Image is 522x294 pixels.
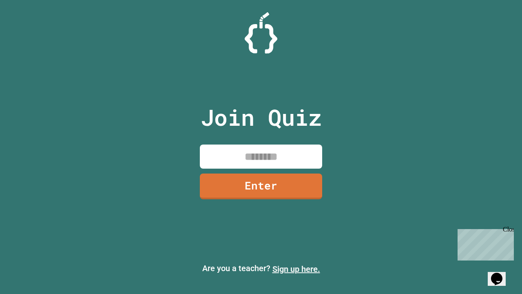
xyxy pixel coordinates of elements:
iframe: chat widget [488,261,514,286]
p: Are you a teacher? [7,262,515,275]
div: Chat with us now!Close [3,3,56,52]
a: Enter [200,174,322,199]
img: Logo.svg [245,12,277,53]
p: Join Quiz [201,100,322,134]
iframe: chat widget [454,226,514,261]
a: Sign up here. [272,264,320,274]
